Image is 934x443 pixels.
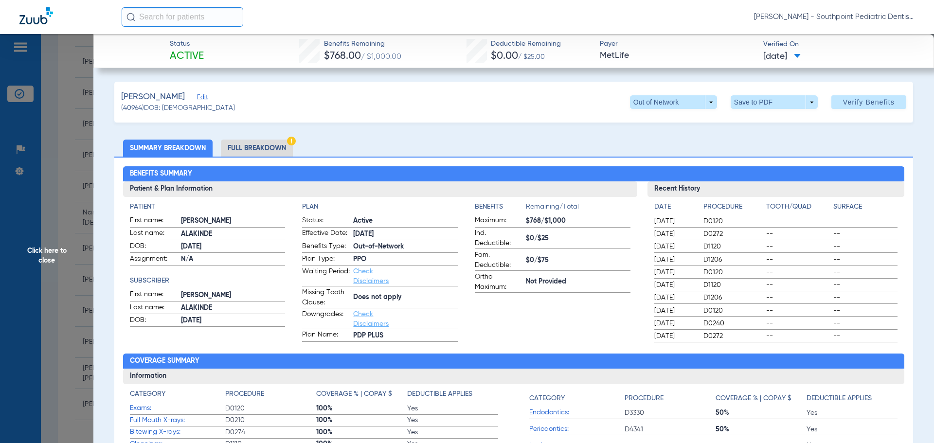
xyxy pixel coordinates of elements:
span: Remaining/Total [526,202,630,215]
span: DOB: [130,241,178,253]
app-breakdown-title: Subscriber [130,276,286,286]
div: Chat Widget [885,396,934,443]
span: Benefits Remaining [324,39,401,49]
span: 100% [316,404,407,413]
span: N/A [181,254,286,265]
span: -- [833,242,898,251]
app-breakdown-title: Surface [833,202,898,215]
span: Active [170,50,204,63]
span: (40964) DOB: [DEMOGRAPHIC_DATA] [121,103,235,113]
span: D0120 [703,216,763,226]
span: Status [170,39,204,49]
span: [DATE] [654,331,695,341]
span: [DATE] [181,242,286,252]
span: -- [766,293,830,302]
h4: Deductible Applies [407,389,472,399]
span: 100% [316,415,407,425]
span: [DATE] [654,255,695,265]
span: D3330 [625,408,716,418]
button: Verify Benefits [831,95,906,109]
span: -- [833,306,898,316]
span: [DATE] [654,293,695,302]
span: [DATE] [654,242,695,251]
span: ALAKINDE [181,229,286,239]
h4: Surface [833,202,898,212]
span: D1206 [703,293,763,302]
span: [PERSON_NAME] [181,216,286,226]
span: Fam. Deductible: [475,250,522,270]
span: Endodontics: [529,408,625,418]
span: Not Provided [526,277,630,287]
span: $768.00 [324,51,361,61]
button: Save to PDF [731,95,818,109]
span: D0272 [703,229,763,239]
li: Full Breakdown [221,140,293,157]
span: Ortho Maximum: [475,272,522,292]
span: Periodontics: [529,424,625,434]
span: D0240 [703,319,763,328]
span: Assignment: [130,254,178,266]
span: [DATE] [353,229,458,239]
span: Ind. Deductible: [475,228,522,248]
span: -- [833,280,898,290]
app-breakdown-title: Procedure [625,389,716,407]
span: / $1,000.00 [361,53,401,61]
span: Plan Type: [302,254,350,266]
span: -- [766,216,830,226]
span: ALAKINDE [181,303,286,313]
span: D0120 [703,306,763,316]
span: Bitewing X-rays: [130,427,225,437]
span: -- [833,216,898,226]
span: Yes [807,408,898,418]
span: -- [766,319,830,328]
span: Yes [407,404,498,413]
span: Yes [407,415,498,425]
app-breakdown-title: Benefits [475,202,526,215]
span: D0210 [225,415,316,425]
h4: Patient [130,202,286,212]
span: -- [766,255,830,265]
span: Yes [407,427,498,437]
h4: Procedure [703,202,763,212]
h4: Tooth/Quad [766,202,830,212]
span: 50% [716,408,807,418]
span: -- [833,229,898,239]
span: -- [833,293,898,302]
span: DOB: [130,315,178,327]
span: Last name: [130,302,178,314]
span: PPO [353,254,458,265]
span: Downgrades: [302,309,350,329]
span: [DATE] [654,267,695,277]
span: First name: [130,215,178,227]
input: Search for patients [122,7,243,27]
span: Deductible Remaining [491,39,561,49]
span: [DATE] [763,51,801,63]
span: D0274 [225,427,316,437]
span: -- [833,331,898,341]
h4: Category [130,389,165,399]
span: Verified On [763,39,918,50]
span: Out-of-Network [353,242,458,252]
span: Exams: [130,403,225,413]
h4: Procedure [225,389,264,399]
span: Plan Name: [302,330,350,341]
span: D1120 [703,242,763,251]
span: Status: [302,215,350,227]
app-breakdown-title: Coverage % | Copay $ [716,389,807,407]
span: D0120 [225,404,316,413]
span: -- [766,229,830,239]
app-breakdown-title: Category [130,389,225,403]
h4: Date [654,202,695,212]
span: Yes [807,425,898,434]
span: D0120 [703,267,763,277]
h4: Benefits [475,202,526,212]
span: Verify Benefits [843,98,895,106]
h4: Deductible Applies [807,393,872,404]
span: Waiting Period: [302,266,350,286]
app-breakdown-title: Date [654,202,695,215]
span: -- [833,255,898,265]
span: D1120 [703,280,763,290]
span: -- [833,267,898,277]
span: -- [766,242,830,251]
